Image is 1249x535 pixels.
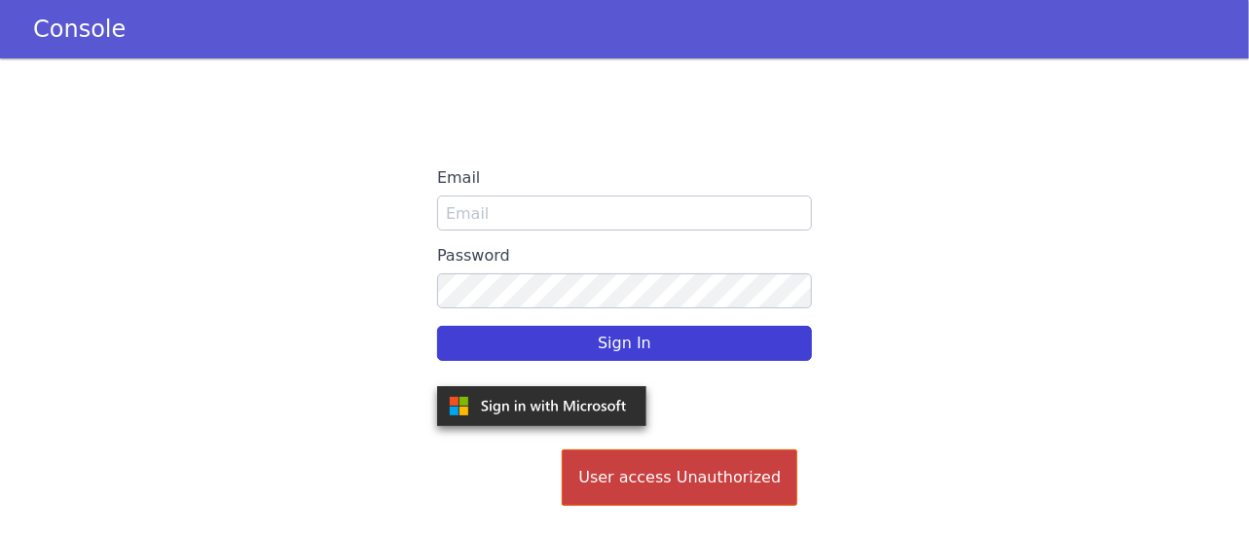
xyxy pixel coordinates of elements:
[10,16,149,43] a: Console
[437,160,812,196] label: Email
[437,238,812,273] label: Password
[562,449,797,506] div: User access Unauthorized
[437,386,646,426] img: azure.svg
[437,196,812,231] input: Email
[437,326,812,361] button: Sign In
